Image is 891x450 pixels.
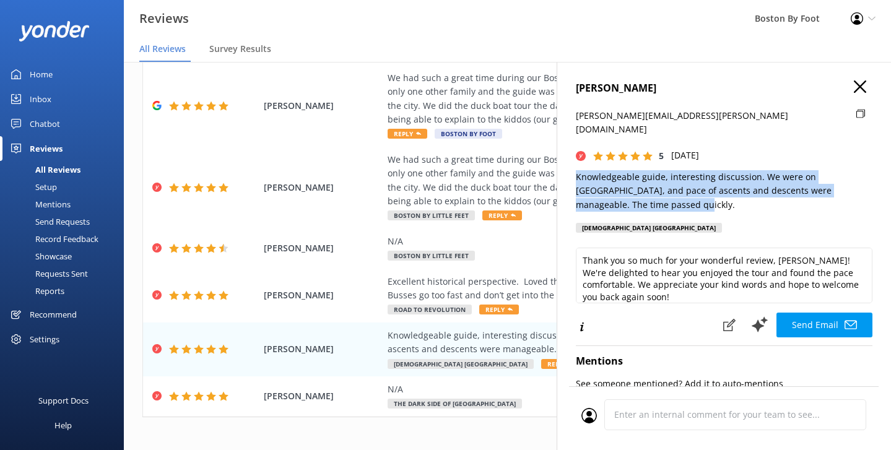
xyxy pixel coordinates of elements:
[54,413,72,438] div: Help
[30,62,53,87] div: Home
[7,248,124,265] a: Showcase
[264,342,381,356] span: [PERSON_NAME]
[7,213,90,230] div: Send Requests
[30,327,59,352] div: Settings
[7,196,124,213] a: Mentions
[576,248,872,303] textarea: Thank you so much for your wonderful review, [PERSON_NAME]! We're delighted to hear you enjoyed t...
[264,99,381,113] span: [PERSON_NAME]
[7,248,72,265] div: Showcase
[388,235,788,248] div: N/A
[388,129,427,139] span: Reply
[388,210,475,220] span: Boston By Little Feet
[264,389,381,403] span: [PERSON_NAME]
[30,136,63,161] div: Reviews
[576,109,849,137] p: [PERSON_NAME][EMAIL_ADDRESS][PERSON_NAME][DOMAIN_NAME]
[209,43,271,55] span: Survey Results
[139,43,186,55] span: All Reviews
[139,9,189,28] h3: Reviews
[854,80,866,94] button: Close
[388,71,788,127] div: We had such a great time during our Boston By Little Feet Tour. The tour was very intimate with o...
[581,408,597,423] img: user_profile.svg
[7,230,98,248] div: Record Feedback
[576,377,872,391] p: See someone mentioned? Add it to auto-mentions
[479,305,519,314] span: Reply
[388,329,788,357] div: Knowledgeable guide, interesting discussion. We were on [GEOGRAPHIC_DATA], and pace of ascents an...
[576,223,722,233] div: [DEMOGRAPHIC_DATA] [GEOGRAPHIC_DATA]
[30,302,77,327] div: Recommend
[7,161,124,178] a: All Reviews
[264,241,381,255] span: [PERSON_NAME]
[7,265,88,282] div: Requests Sent
[7,196,71,213] div: Mentions
[482,210,522,220] span: Reply
[541,359,581,369] span: Reply
[30,111,60,136] div: Chatbot
[7,213,124,230] a: Send Requests
[7,282,64,300] div: Reports
[7,178,124,196] a: Setup
[19,21,90,41] img: yonder-white-logo.png
[388,399,522,409] span: The Dark Side of [GEOGRAPHIC_DATA]
[7,265,124,282] a: Requests Sent
[388,153,788,209] div: We had such a great time during our Boston By Little Feet Tour. The tour was very intimate with o...
[388,383,788,396] div: N/A
[264,288,381,302] span: [PERSON_NAME]
[30,87,51,111] div: Inbox
[435,129,502,139] span: Boston By Foot
[388,359,534,369] span: [DEMOGRAPHIC_DATA] [GEOGRAPHIC_DATA]
[7,161,80,178] div: All Reviews
[576,170,872,212] p: Knowledgeable guide, interesting discussion. We were on [GEOGRAPHIC_DATA], and pace of ascents an...
[671,149,699,162] p: [DATE]
[7,178,57,196] div: Setup
[659,150,664,162] span: 5
[7,230,124,248] a: Record Feedback
[7,282,124,300] a: Reports
[264,181,381,194] span: [PERSON_NAME]
[388,251,475,261] span: Boston By Little Feet
[576,80,872,97] h4: [PERSON_NAME]
[576,353,872,370] h4: Mentions
[388,305,472,314] span: Road to Revolution
[776,313,872,337] button: Send Email
[38,388,89,413] div: Support Docs
[388,275,788,303] div: Excellent historical perspective. Loved the walking and the time explaining the information. Buss...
